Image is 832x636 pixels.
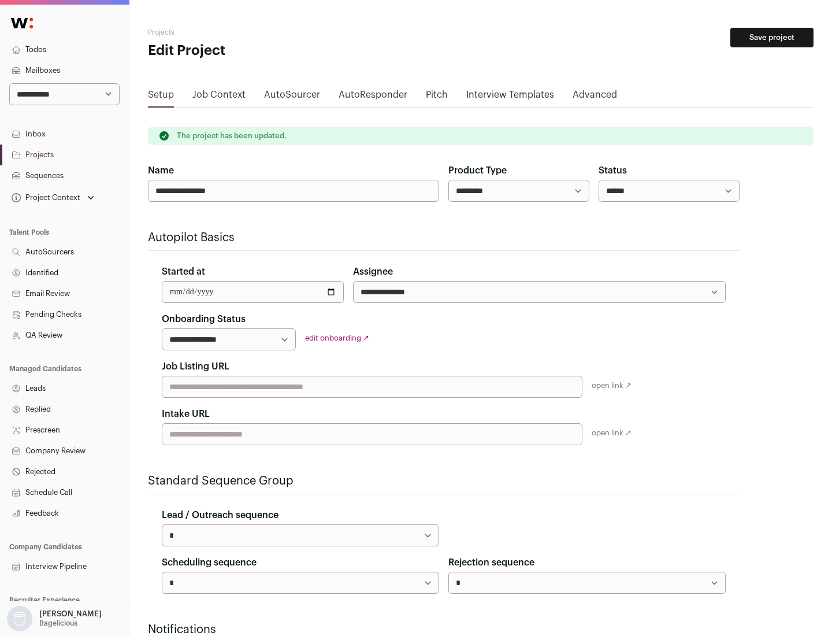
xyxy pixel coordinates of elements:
label: Name [148,164,174,178]
a: AutoResponder [339,88,407,106]
a: Job Context [192,88,246,106]
a: Interview Templates [466,88,554,106]
label: Intake URL [162,407,210,421]
a: Setup [148,88,174,106]
a: AutoSourcer [264,88,320,106]
label: Job Listing URL [162,360,229,374]
h2: Projects [148,28,370,37]
label: Started at [162,265,205,279]
h2: Autopilot Basics [148,230,740,246]
a: Pitch [426,88,448,106]
p: Bagelicious [39,619,77,628]
h1: Edit Project [148,42,370,60]
img: nopic.png [7,606,32,631]
button: Save project [730,28,814,47]
h2: Standard Sequence Group [148,473,740,489]
p: The project has been updated. [177,131,287,140]
button: Open dropdown [9,190,96,206]
label: Assignee [353,265,393,279]
img: Wellfound [5,12,39,35]
label: Product Type [448,164,507,178]
label: Lead / Outreach sequence [162,508,278,522]
label: Scheduling sequence [162,556,257,570]
a: Advanced [573,88,617,106]
p: [PERSON_NAME] [39,609,102,619]
label: Onboarding Status [162,312,246,326]
a: edit onboarding ↗ [305,334,369,342]
div: Project Context [9,193,80,202]
label: Rejection sequence [448,556,534,570]
button: Open dropdown [5,606,104,631]
label: Status [599,164,627,178]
